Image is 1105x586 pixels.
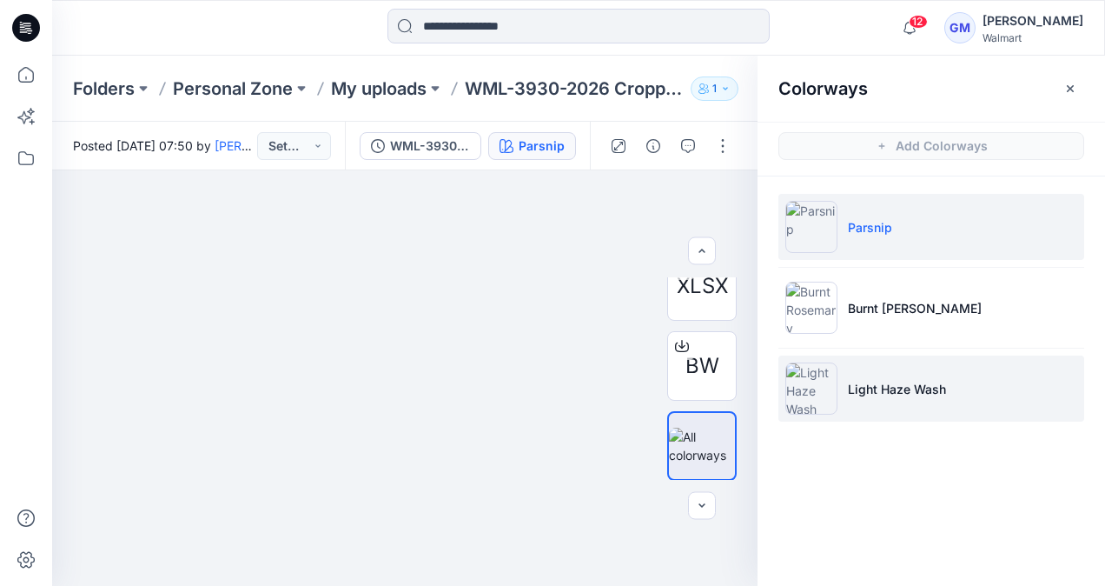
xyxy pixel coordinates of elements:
[712,79,717,98] p: 1
[848,218,892,236] p: Parsnip
[73,137,257,155] span: Posted [DATE] 07:50 by
[983,10,1083,31] div: [PERSON_NAME]
[785,363,837,415] img: Light Haze Wash
[983,31,1083,44] div: Walmart
[691,77,738,101] button: 1
[944,12,976,43] div: GM
[215,138,313,153] a: [PERSON_NAME]
[639,132,667,160] button: Details
[677,270,728,302] span: XLSX
[331,77,427,101] a: My uploads
[778,78,868,99] h2: Colorways
[909,15,928,29] span: 12
[669,428,735,464] img: All colorways
[360,132,481,160] button: WML-3930-2026 Cropped Jacket_Full Colorway
[519,137,565,156] div: Parsnip
[488,132,576,160] button: Parsnip
[848,299,982,317] p: Burnt [PERSON_NAME]
[685,350,719,382] span: BW
[73,77,135,101] a: Folders
[390,137,470,156] div: WML-3930-2026 Cropped Jacket_Full Colorway
[785,201,837,253] img: Parsnip
[173,77,293,101] a: Personal Zone
[848,380,946,398] p: Light Haze Wash
[785,282,837,334] img: Burnt Rosemary
[465,77,684,101] p: WML-3930-2026 Cropped Ruched Jacket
